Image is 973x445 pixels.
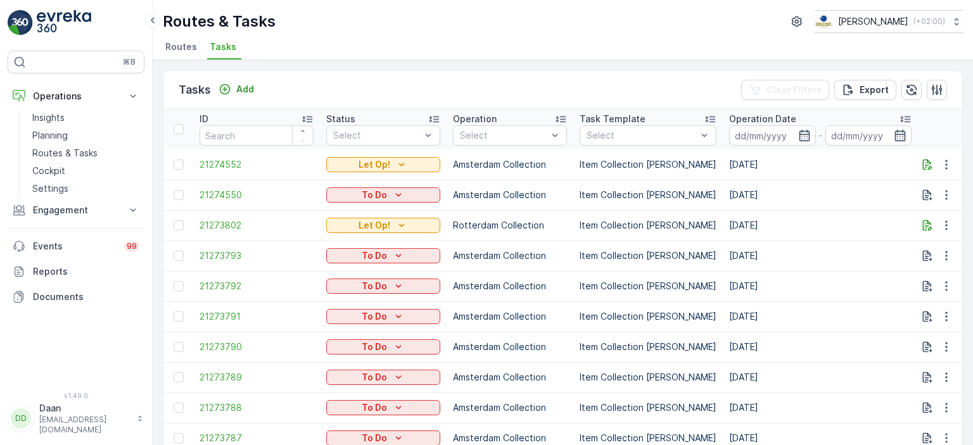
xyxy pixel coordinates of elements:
td: Amsterdam Collection [447,180,573,210]
button: To Do [326,339,440,354]
p: Cockpit [32,165,65,177]
td: Item Collection [PERSON_NAME] [573,362,723,392]
p: Events [33,240,117,253]
p: ⌘B [123,57,136,67]
p: [EMAIL_ADDRESS][DOMAIN_NAME] [39,415,130,435]
button: To Do [326,248,440,263]
div: DD [11,408,31,429]
td: [DATE] [723,332,918,362]
p: To Do [362,371,387,384]
p: To Do [362,310,387,323]
a: 21273790 [200,341,314,353]
td: Amsterdam Collection [447,241,573,271]
a: Planning [27,127,144,144]
div: Toggle Row Selected [174,433,184,443]
a: 21273802 [200,219,314,232]
td: [DATE] [723,362,918,392]
span: 21273788 [200,401,314,414]
p: Select [587,129,697,142]
p: Daan [39,402,130,415]
td: Amsterdam Collection [447,149,573,180]
button: Clear Filters [741,80,829,100]
p: Clear Filters [766,84,822,96]
td: Amsterdam Collection [447,362,573,392]
p: - [818,128,823,143]
p: To Do [362,432,387,444]
a: Insights [27,109,144,127]
div: Toggle Row Selected [174,281,184,291]
td: [DATE] [723,301,918,332]
td: Item Collection [PERSON_NAME] [573,180,723,210]
button: To Do [326,309,440,324]
a: 21274550 [200,189,314,201]
td: Item Collection [PERSON_NAME] [573,241,723,271]
img: basis-logo_rgb2x.png [815,15,833,28]
td: Item Collection [PERSON_NAME] [573,210,723,241]
a: 21274552 [200,158,314,171]
td: [DATE] [723,149,918,180]
button: Add [213,82,259,97]
p: Let Op! [359,158,390,171]
p: Operations [33,90,119,103]
a: 21273787 [200,432,314,444]
a: 21273791 [200,310,314,323]
a: Settings [27,180,144,197]
a: 21273793 [200,249,314,262]
span: 21273789 [200,371,314,384]
button: DDDaan[EMAIL_ADDRESS][DOMAIN_NAME] [8,402,144,435]
td: [DATE] [723,392,918,423]
td: Amsterdam Collection [447,301,573,332]
p: Operation Date [729,113,796,125]
td: [DATE] [723,180,918,210]
p: To Do [362,341,387,353]
button: Operations [8,84,144,109]
td: Amsterdam Collection [447,332,573,362]
input: dd/mm/yyyy [825,125,912,146]
button: Let Op! [326,218,440,233]
a: Documents [8,284,144,310]
p: Select [460,129,547,142]
p: Select [333,129,421,142]
td: Item Collection [PERSON_NAME] [573,301,723,332]
button: To Do [326,400,440,415]
td: Item Collection [PERSON_NAME] [573,149,723,180]
p: To Do [362,401,387,414]
div: Toggle Row Selected [174,251,184,261]
td: Item Collection [PERSON_NAME] [573,332,723,362]
div: Toggle Row Selected [174,160,184,170]
td: Item Collection [PERSON_NAME] [573,392,723,423]
a: 21273792 [200,280,314,292]
div: Toggle Row Selected [174,190,184,200]
button: Let Op! [326,157,440,172]
p: Insights [32,111,65,124]
button: To Do [326,187,440,203]
p: Let Op! [359,219,390,232]
button: Export [834,80,896,100]
p: To Do [362,189,387,201]
td: Rotterdam Collection [447,210,573,241]
input: Search [200,125,314,146]
p: ( +02:00 ) [913,16,945,27]
td: Amsterdam Collection [447,271,573,301]
p: Planning [32,129,68,142]
div: Toggle Row Selected [174,342,184,352]
p: To Do [362,280,387,292]
p: 99 [127,241,137,251]
p: Settings [32,182,68,195]
img: logo [8,10,33,35]
button: To Do [326,370,440,385]
span: Routes [165,41,197,53]
div: Toggle Row Selected [174,220,184,230]
td: Amsterdam Collection [447,392,573,423]
p: Engagement [33,204,119,216]
td: [DATE] [723,210,918,241]
span: v 1.49.0 [8,392,144,399]
p: Add [236,83,254,96]
div: Toggle Row Selected [174,403,184,413]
